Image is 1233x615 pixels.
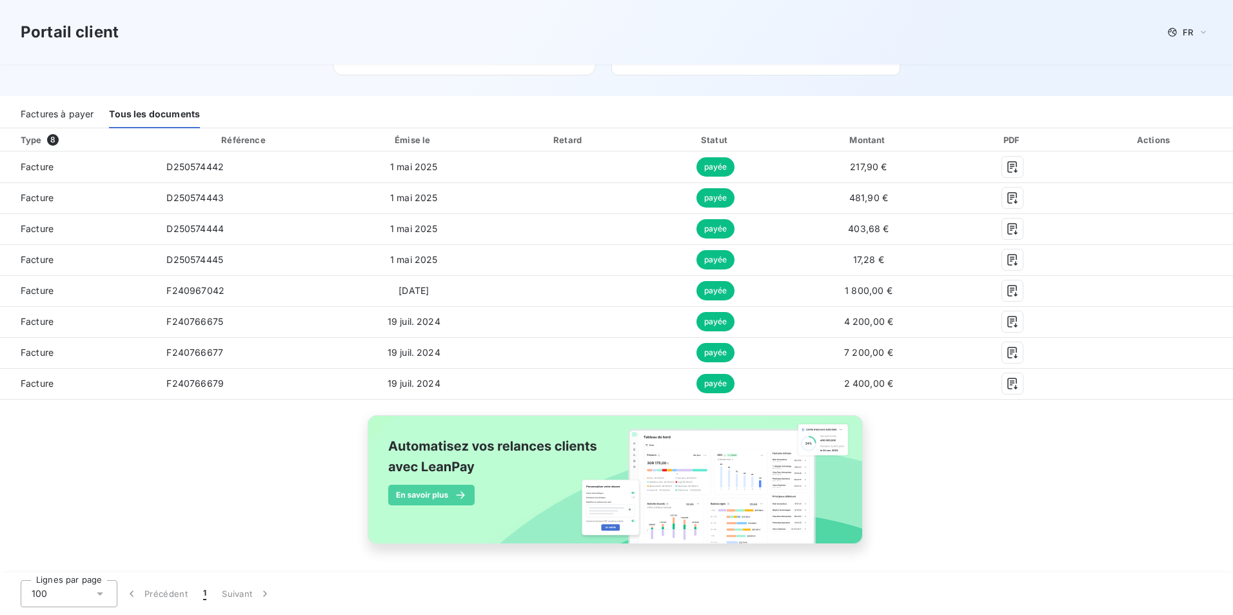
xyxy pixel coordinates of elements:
span: 1 800,00 € [845,285,893,296]
span: 100 [32,587,47,600]
span: payée [696,157,735,177]
span: F240766679 [166,378,224,389]
span: D250574444 [166,223,224,234]
span: D250574445 [166,254,223,265]
span: Facture [10,315,146,328]
span: D250574442 [166,161,224,172]
span: payée [696,219,735,239]
span: payée [696,188,735,208]
span: 19 juil. 2024 [388,347,440,358]
div: Tous les documents [109,101,200,128]
span: Facture [10,284,146,297]
span: [DATE] [399,285,429,296]
div: Retard [497,133,640,146]
h3: Portail client [21,21,119,44]
span: 8 [47,134,59,146]
span: Facture [10,346,146,359]
span: F240766675 [166,316,223,327]
div: Statut [646,133,785,146]
span: F240967042 [166,285,224,296]
span: payée [696,281,735,300]
span: FR [1183,27,1193,37]
span: Facture [10,253,146,266]
span: 19 juil. 2024 [388,316,440,327]
div: Type [13,133,153,146]
span: Facture [10,377,146,390]
span: D250574443 [166,192,224,203]
span: 2 400,00 € [844,378,894,389]
div: Émise le [336,133,492,146]
span: payée [696,312,735,331]
span: 4 200,00 € [844,316,894,327]
span: 1 mai 2025 [390,223,438,234]
span: 1 mai 2025 [390,161,438,172]
span: Facture [10,161,146,173]
span: Facture [10,222,146,235]
span: 1 mai 2025 [390,192,438,203]
div: Référence [221,135,265,145]
div: PDF [952,133,1074,146]
span: 1 mai 2025 [390,254,438,265]
span: payée [696,374,735,393]
button: Suivant [214,580,279,607]
span: 1 [203,587,206,600]
div: Actions [1079,133,1230,146]
span: F240766677 [166,347,223,358]
span: 481,90 € [849,192,888,203]
span: payée [696,250,735,269]
img: banner [356,407,877,566]
span: payée [696,343,735,362]
div: Montant [791,133,947,146]
button: Précédent [117,580,195,607]
button: 1 [195,580,214,607]
span: 17,28 € [853,254,884,265]
span: 19 juil. 2024 [388,378,440,389]
span: 403,68 € [848,223,889,234]
span: Facture [10,191,146,204]
div: Factures à payer [21,101,94,128]
span: 217,90 € [850,161,887,172]
span: 7 200,00 € [844,347,893,358]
